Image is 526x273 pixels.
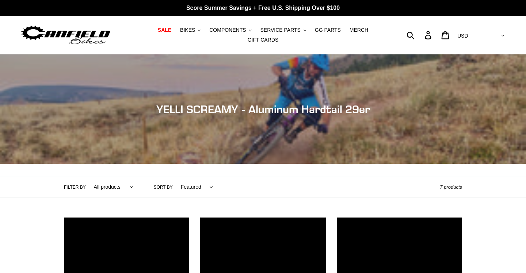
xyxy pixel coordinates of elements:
a: SALE [154,25,175,35]
label: Filter by [64,184,86,191]
a: MERCH [346,25,372,35]
button: COMPONENTS [206,25,255,35]
span: GIFT CARDS [248,37,279,43]
span: COMPONENTS [209,27,246,33]
span: SERVICE PARTS [260,27,300,33]
span: SALE [158,27,171,33]
span: GG PARTS [315,27,341,33]
a: GIFT CARDS [244,35,282,45]
a: GG PARTS [311,25,344,35]
span: BIKES [180,27,195,33]
span: YELLI SCREAMY - Aluminum Hardtail 29er [156,103,370,116]
label: Sort by [154,184,173,191]
span: MERCH [350,27,368,33]
button: SERVICE PARTS [256,25,309,35]
img: Canfield Bikes [20,24,111,47]
span: 7 products [440,184,462,190]
input: Search [411,27,429,43]
button: BIKES [176,25,204,35]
